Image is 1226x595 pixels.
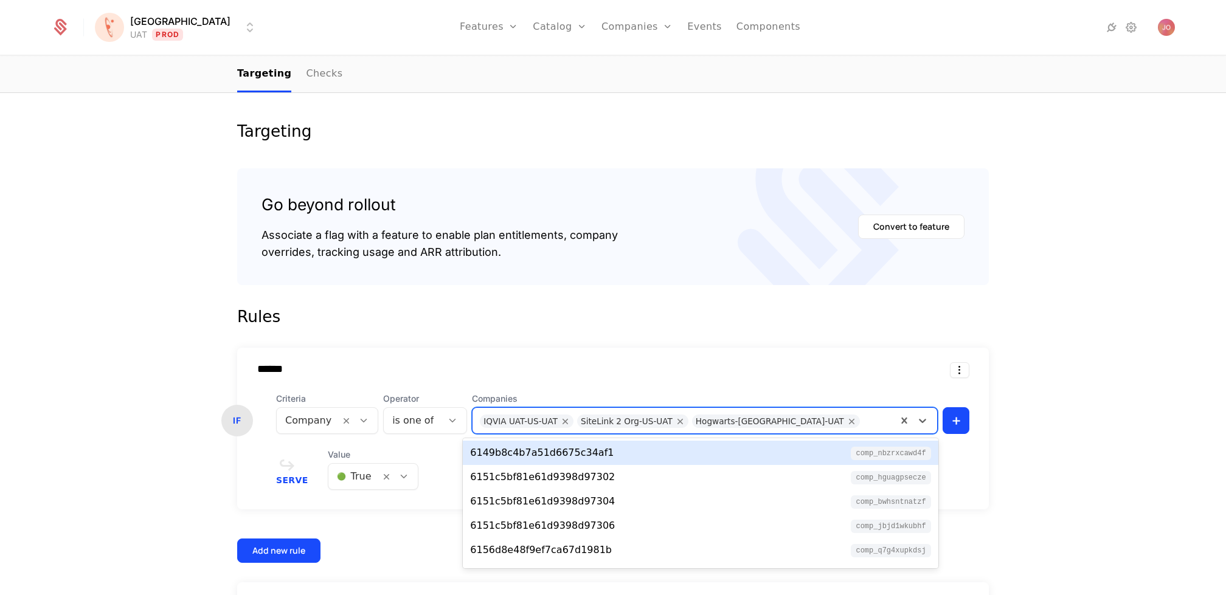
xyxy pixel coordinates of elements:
nav: Main [237,57,989,92]
a: Targeting [237,57,291,92]
span: comp_jBJd1wkUBHF [851,520,930,533]
button: Add new rule [237,538,320,563]
div: Add new rule [252,545,305,557]
div: Go beyond rollout [261,193,618,217]
span: Companies [472,393,938,405]
span: comp_NbZrxcAwd4F [851,447,930,460]
span: Criteria [276,393,378,405]
div: 6151c5bf81e61d9398d97302 [470,470,615,484]
button: Select environment [99,14,257,41]
span: Serve [276,476,308,484]
span: comp_hGUagPsECZE [851,471,930,484]
div: IF [221,405,253,436]
div: Remove SiteLink 2 Org-US-UAT [673,414,688,428]
span: comp_BwhSNtnatzF [851,495,930,509]
img: Florence [95,13,124,42]
img: Jelena Obradovic [1158,19,1175,36]
div: Associate a flag with a feature to enable plan entitlements, company overrides, tracking usage an... [261,227,618,261]
a: Settings [1124,20,1138,35]
div: 6151c5bf81e61d9398d97304 [470,494,615,509]
div: IQVIA UAT-US-UAT [483,414,558,428]
button: + [943,407,969,434]
div: UAT [130,29,147,41]
span: Value [328,449,418,461]
div: 6151c5bf81e61d9398d97306 [470,518,615,533]
span: Operator [383,393,467,405]
div: Rules [237,304,989,329]
div: Targeting [237,123,989,139]
div: 6149b8c4b7a51d6675c34af1 [470,445,614,460]
a: Checks [306,57,342,92]
button: Select action [950,362,969,378]
a: Integrations [1104,20,1119,35]
span: Prod [152,29,183,41]
span: comp_Q7g4XUpKdsJ [851,544,930,557]
div: Remove Hogwarts-US-UAT [844,414,860,428]
div: SiteLink 2 Org-US-UAT [581,414,673,428]
div: Hogwarts-[GEOGRAPHIC_DATA]-UAT [696,414,844,428]
button: Open user button [1158,19,1175,36]
div: 6156d8e48f9ef7ca67d1981b [470,543,612,557]
ul: Choose Sub Page [237,57,342,92]
button: Convert to feature [858,215,965,239]
span: [GEOGRAPHIC_DATA] [130,14,230,29]
div: Remove IQVIA UAT-US-UAT [558,414,573,428]
div: 61603004865d25480e543ac8 [470,567,617,582]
